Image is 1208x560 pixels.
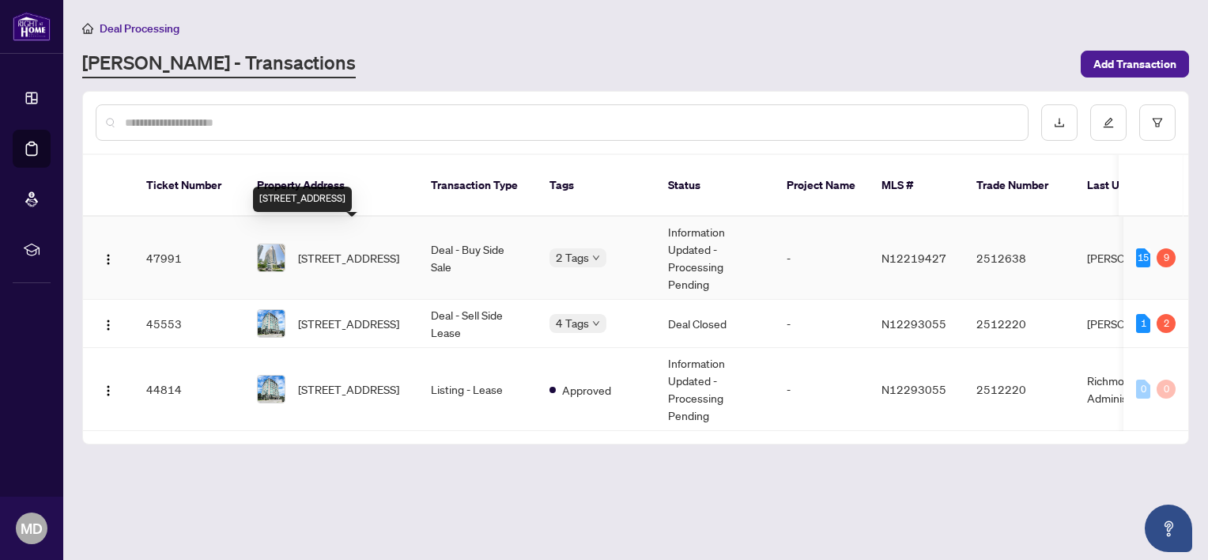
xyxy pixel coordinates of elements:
[655,155,774,217] th: Status
[134,300,244,348] td: 45553
[1136,314,1150,333] div: 1
[881,382,946,396] span: N12293055
[1074,155,1193,217] th: Last Updated By
[881,316,946,331] span: N12293055
[102,319,115,331] img: Logo
[102,253,115,266] img: Logo
[258,310,285,337] img: thumbnail-img
[100,21,179,36] span: Deal Processing
[964,348,1074,431] td: 2512220
[1157,380,1176,399] div: 0
[592,320,600,327] span: down
[82,50,356,78] a: [PERSON_NAME] - Transactions
[774,300,869,348] td: -
[1090,104,1127,141] button: edit
[96,376,121,402] button: Logo
[13,12,51,41] img: logo
[1145,505,1192,552] button: Open asap
[964,217,1074,300] td: 2512638
[881,251,946,265] span: N12219427
[1152,117,1163,128] span: filter
[774,348,869,431] td: -
[418,348,537,431] td: Listing - Lease
[1093,51,1176,77] span: Add Transaction
[134,217,244,300] td: 47991
[655,348,774,431] td: Information Updated - Processing Pending
[537,155,655,217] th: Tags
[1136,248,1150,267] div: 15
[82,23,93,34] span: home
[869,155,964,217] th: MLS #
[418,300,537,348] td: Deal - Sell Side Lease
[1157,248,1176,267] div: 9
[102,384,115,397] img: Logo
[1081,51,1189,78] button: Add Transaction
[298,249,399,267] span: [STREET_ADDRESS]
[1157,314,1176,333] div: 2
[1136,380,1150,399] div: 0
[592,254,600,262] span: down
[96,245,121,271] button: Logo
[253,187,352,212] div: [STREET_ADDRESS]
[298,315,399,332] span: [STREET_ADDRESS]
[964,300,1074,348] td: 2512220
[655,217,774,300] td: Information Updated - Processing Pending
[258,244,285,271] img: thumbnail-img
[298,380,399,398] span: [STREET_ADDRESS]
[655,300,774,348] td: Deal Closed
[1054,117,1065,128] span: download
[774,155,869,217] th: Project Name
[244,155,418,217] th: Property Address
[418,155,537,217] th: Transaction Type
[1041,104,1078,141] button: download
[1139,104,1176,141] button: filter
[964,155,1074,217] th: Trade Number
[21,517,43,539] span: MD
[418,217,537,300] td: Deal - Buy Side Sale
[1103,117,1114,128] span: edit
[134,348,244,431] td: 44814
[258,376,285,403] img: thumbnail-img
[556,248,589,267] span: 2 Tags
[1074,300,1193,348] td: [PERSON_NAME]
[96,311,121,336] button: Logo
[774,217,869,300] td: -
[556,314,589,332] span: 4 Tags
[562,381,611,399] span: Approved
[1074,217,1193,300] td: [PERSON_NAME]
[1074,348,1193,431] td: Richmond Hill Administrator
[134,155,244,217] th: Ticket Number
